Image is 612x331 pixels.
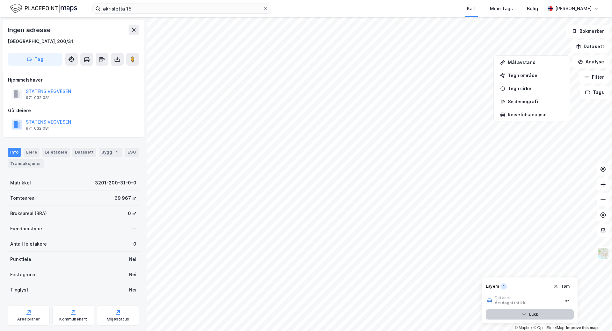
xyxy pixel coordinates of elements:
[10,271,35,278] div: Festegrunn
[10,286,28,294] div: Tinglyst
[59,317,87,322] div: Kommunekart
[8,76,139,84] div: Hjemmelshaver
[113,149,120,155] div: 1
[597,247,609,259] img: Z
[8,159,44,168] div: Transaksjoner
[515,326,532,330] a: Mapbox
[72,148,96,157] div: Datasett
[10,240,47,248] div: Antall leietakere
[114,194,136,202] div: 69 967 ㎡
[572,55,609,68] button: Analyse
[549,281,574,291] button: Tøm
[129,286,136,294] div: Nei
[8,25,52,35] div: Ingen adresse
[495,300,525,306] div: Årsdøgntrafikk
[133,240,136,248] div: 0
[95,179,136,187] div: 3201-200-31-0-0
[99,148,122,157] div: Bygg
[26,95,50,100] div: 971 032 081
[571,40,609,53] button: Datasett
[10,194,36,202] div: Tomteareal
[8,38,73,45] div: [GEOGRAPHIC_DATA], 200/31
[128,210,136,217] div: 0 ㎡
[132,225,136,233] div: —
[508,60,563,65] div: Mål avstand
[508,99,563,104] div: Se demografi
[129,255,136,263] div: Nei
[107,317,129,322] div: Miljøstatus
[580,300,612,331] iframe: Chat Widget
[17,317,40,322] div: Arealplaner
[10,255,31,263] div: Punktleie
[26,126,50,131] div: 971 032 081
[8,107,139,114] div: Gårdeiere
[10,210,47,217] div: Bruksareal (BRA)
[579,71,609,83] button: Filter
[495,295,525,300] div: Dataset
[10,225,42,233] div: Eiendomstype
[580,86,609,99] button: Tags
[467,5,476,12] div: Kart
[533,326,564,330] a: OpenStreetMap
[125,148,139,157] div: ESG
[8,53,62,66] button: Tag
[486,284,499,289] div: Layers
[100,4,263,13] input: Søk på adresse, matrikkel, gårdeiere, leietakere eller personer
[566,25,609,38] button: Bokmerker
[508,86,563,91] div: Tegn sirkel
[129,271,136,278] div: Nei
[42,148,70,157] div: Leietakere
[8,148,21,157] div: Info
[555,5,592,12] div: [PERSON_NAME]
[24,148,40,157] div: Eiere
[10,179,31,187] div: Matrikkel
[486,309,574,320] button: Lukk
[490,5,513,12] div: Mine Tags
[566,326,598,330] a: Improve this map
[500,283,507,290] div: 1
[10,3,77,14] img: logo.f888ab2527a4732fd821a326f86c7f29.svg
[508,112,563,117] div: Reisetidsanalyse
[508,73,563,78] div: Tegn område
[527,5,538,12] div: Bolig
